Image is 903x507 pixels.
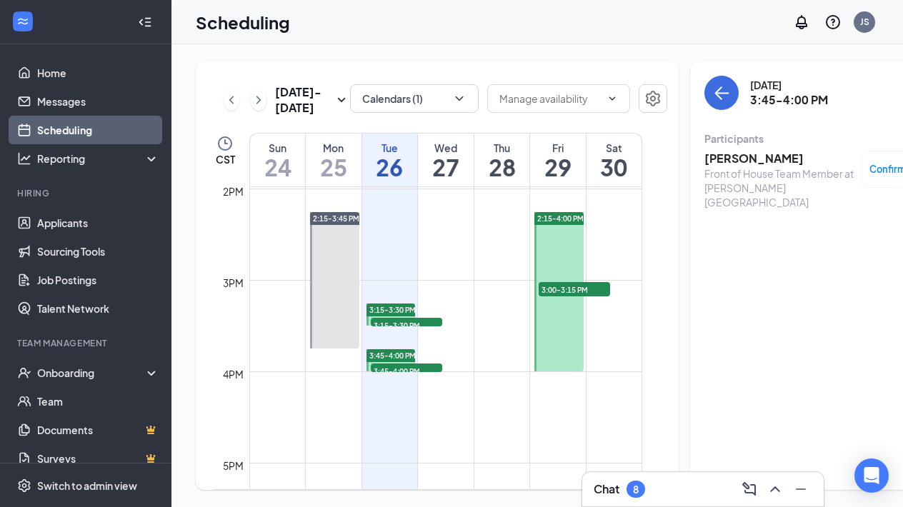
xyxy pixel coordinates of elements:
svg: Settings [644,90,662,107]
h1: 25 [306,155,361,179]
div: Mon [306,141,361,155]
h3: [DATE] - [DATE] [275,84,333,116]
a: Talent Network [37,294,159,323]
svg: ChevronRight [251,91,266,109]
svg: SmallChevronDown [333,91,350,109]
div: Thu [474,141,530,155]
h1: 30 [587,155,642,179]
div: JS [860,16,869,28]
a: Settings [639,84,667,116]
svg: UserCheck [17,366,31,380]
span: 3:15-3:30 PM [369,305,416,315]
a: August 27, 2025 [418,134,474,186]
h3: [PERSON_NAME] [704,151,854,166]
div: 4pm [220,366,246,382]
a: August 26, 2025 [362,134,418,186]
span: 3:45-4:00 PM [369,351,416,361]
div: 3pm [220,275,246,291]
div: Wed [418,141,474,155]
span: 3:15-3:30 PM [371,318,442,332]
svg: Collapse [138,15,152,29]
svg: ChevronDown [607,93,618,104]
div: 2pm [220,184,246,199]
div: 5pm [220,458,246,473]
div: Open Intercom Messenger [854,458,889,493]
button: ChevronLeft [224,89,239,111]
span: CST [216,152,235,166]
svg: Notifications [793,14,810,31]
a: SurveysCrown [37,444,159,473]
div: Sat [587,141,642,155]
svg: Clock [216,135,234,152]
a: Sourcing Tools [37,237,159,266]
svg: Analysis [17,151,31,166]
h1: 26 [362,155,418,179]
svg: Minimize [792,481,809,498]
div: [DATE] [750,78,828,92]
a: Team [37,387,159,416]
a: August 30, 2025 [587,134,642,186]
a: DocumentsCrown [37,416,159,444]
div: Onboarding [37,366,147,380]
div: Fri [530,141,586,155]
span: 3:45-4:00 PM [371,363,442,378]
a: Job Postings [37,266,159,294]
div: Reporting [37,151,160,166]
a: Messages [37,87,159,116]
svg: ComposeMessage [741,481,758,498]
div: Tue [362,141,418,155]
button: ChevronUp [764,478,787,501]
a: August 29, 2025 [530,134,586,186]
svg: ChevronUp [767,481,784,498]
button: Settings [639,84,667,113]
svg: ArrowLeft [713,84,730,101]
h3: 3:45-4:00 PM [750,92,828,108]
div: Front of House Team Member at [PERSON_NAME][GEOGRAPHIC_DATA] [704,166,854,209]
a: August 24, 2025 [250,134,305,186]
div: Switch to admin view [37,478,137,493]
svg: WorkstreamLogo [16,14,30,29]
a: August 28, 2025 [474,134,530,186]
a: Home [37,59,159,87]
h1: 24 [250,155,305,179]
button: back-button [704,76,739,110]
input: Manage availability [499,91,601,106]
svg: Settings [17,478,31,493]
span: 2:15-3:45 PM [313,214,359,224]
h1: Scheduling [196,10,290,34]
div: 8 [633,483,639,496]
svg: ChevronLeft [224,91,239,109]
button: ChevronRight [251,89,266,111]
div: Sun [250,141,305,155]
a: Scheduling [37,116,159,144]
a: Applicants [37,209,159,237]
span: 3:00-3:15 PM [539,282,610,296]
a: August 25, 2025 [306,134,361,186]
h3: Chat [594,481,619,497]
h1: 28 [474,155,530,179]
svg: QuestionInfo [824,14,842,31]
button: Minimize [789,478,812,501]
h1: 27 [418,155,474,179]
svg: ChevronDown [452,91,467,106]
div: Team Management [17,337,156,349]
div: Hiring [17,187,156,199]
h1: 29 [530,155,586,179]
button: ComposeMessage [738,478,761,501]
span: 2:15-4:00 PM [537,214,584,224]
button: Calendars (1)ChevronDown [350,84,479,113]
